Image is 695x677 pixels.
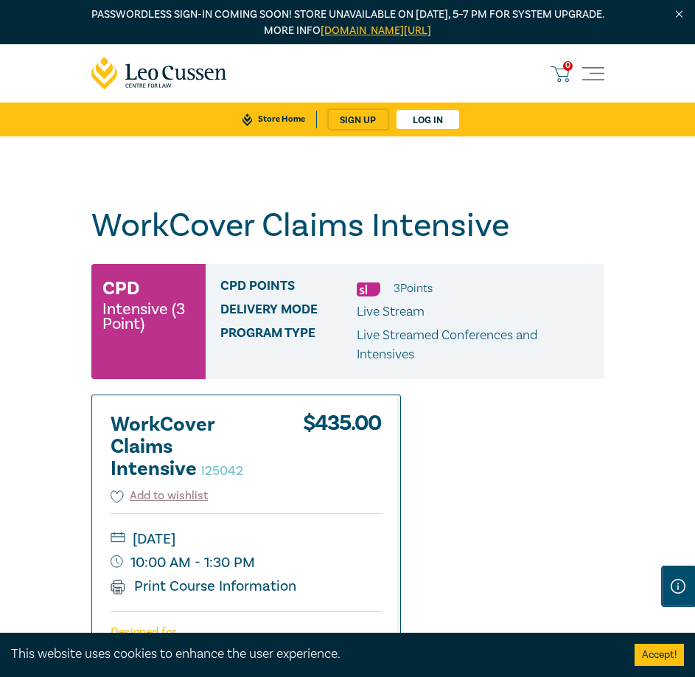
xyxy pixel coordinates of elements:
[321,24,431,38] a: [DOMAIN_NAME][URL]
[582,63,604,85] button: Toggle navigation
[394,279,433,298] li: 3 Point s
[220,302,357,322] span: Delivery Mode
[357,326,589,364] p: Live Streamed Conferences and Intensives
[111,551,382,574] small: 10:00 AM - 1:30 PM
[111,577,297,596] a: Print Course Information
[673,8,685,21] img: Close
[220,279,357,298] span: CPD Points
[91,206,604,245] h1: WorkCover Claims Intensive
[563,61,573,71] span: 0
[671,579,685,594] img: Information Icon
[111,487,209,504] button: Add to wishlist
[102,302,195,331] small: Intensive (3 Point)
[11,645,612,664] div: This website uses cookies to enhance the user experience.
[111,625,382,639] p: Designed for
[303,414,382,487] div: $ 435.00
[91,7,604,39] p: Passwordless sign-in coming soon! Store unavailable on [DATE], 5–7 PM for system upgrade. More info
[111,414,273,480] h2: WorkCover Claims Intensive
[329,110,388,129] a: sign up
[102,275,139,302] h3: CPD
[635,644,684,666] button: Accept cookies
[201,462,243,479] small: I25042
[357,303,425,320] span: Live Stream
[397,110,459,129] a: Log in
[220,326,357,364] span: Program type
[357,282,380,296] img: Substantive Law
[231,111,316,128] a: Store Home
[111,527,382,551] small: [DATE]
